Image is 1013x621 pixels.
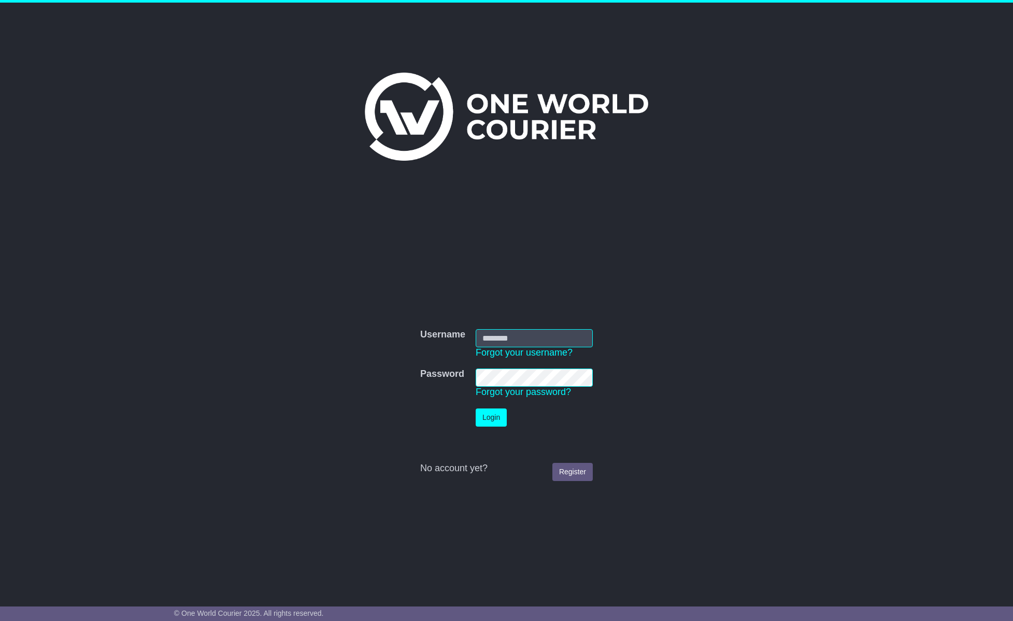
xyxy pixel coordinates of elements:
img: One World [365,73,648,161]
div: No account yet? [420,463,593,474]
a: Forgot your username? [476,347,573,358]
label: Password [420,369,464,380]
button: Login [476,408,507,427]
a: Forgot your password? [476,387,571,397]
label: Username [420,329,465,341]
span: © One World Courier 2025. All rights reserved. [174,609,324,617]
a: Register [552,463,593,481]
